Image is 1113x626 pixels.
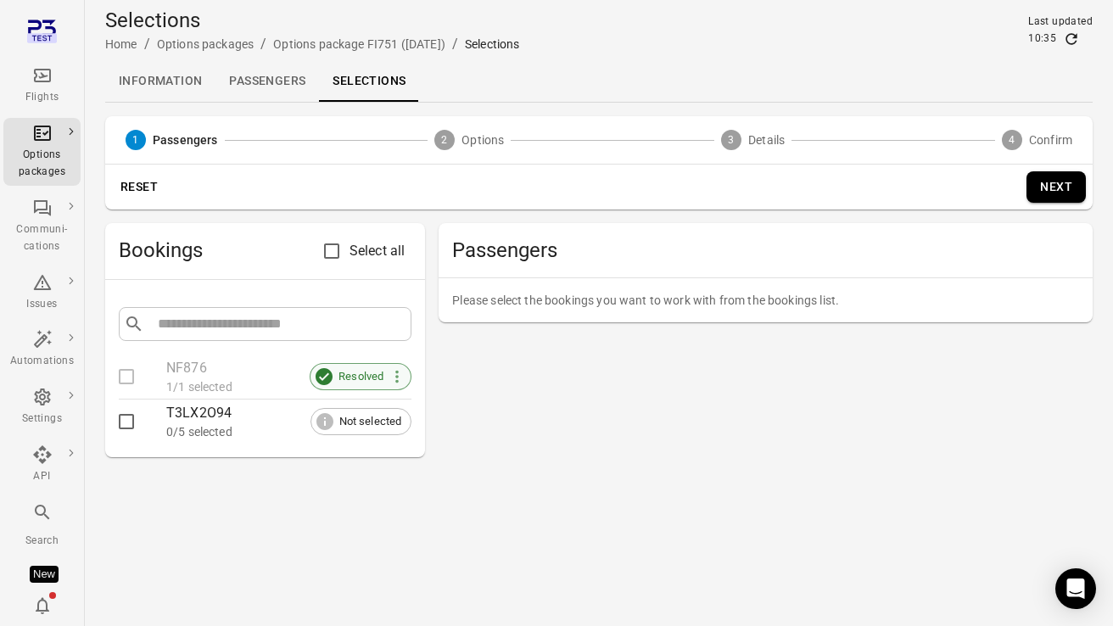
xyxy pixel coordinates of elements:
[461,131,504,148] span: Options
[10,221,74,255] div: Communi-cations
[3,118,81,186] a: Options packages
[1028,31,1056,48] div: 10:35
[1028,14,1093,31] div: Last updated
[144,34,150,54] li: /
[119,237,323,264] h2: Bookings
[465,36,520,53] div: Selections
[105,7,519,34] h1: Selections
[105,61,215,102] a: Information
[310,363,411,390] div: Resolved
[157,37,254,51] a: Options packages
[442,134,448,146] text: 2
[3,439,81,490] a: API
[729,134,735,146] text: 3
[452,34,458,54] li: /
[350,241,405,261] span: Select all
[30,566,59,583] div: Tooltip anchor
[3,497,81,554] button: Search
[452,292,1079,309] p: Please select the bookings you want to work with from the bookings list.
[166,403,411,423] div: T3LX2O94
[10,147,74,181] div: Options packages
[319,61,419,102] a: Selections
[166,423,411,440] div: 0/5 selected
[105,34,519,54] nav: Breadcrumbs
[153,131,218,148] span: Passengers
[1029,131,1072,148] span: Confirm
[452,237,1079,264] span: Passengers
[10,533,74,550] div: Search
[1009,134,1015,146] text: 4
[166,358,411,378] div: NF876
[112,171,166,203] button: Reset
[3,267,81,318] a: Issues
[260,34,266,54] li: /
[166,378,411,395] div: 1/1 selected
[105,37,137,51] a: Home
[3,193,81,260] a: Communi-cations
[10,468,74,485] div: API
[215,61,319,102] a: Passengers
[3,382,81,433] a: Settings
[10,411,74,428] div: Settings
[3,324,81,375] a: Automations
[10,353,74,370] div: Automations
[10,296,74,313] div: Issues
[132,134,138,146] text: 1
[329,368,393,385] span: Resolved
[273,37,445,51] a: Options package FI751 ([DATE])
[1026,171,1086,203] button: Next
[3,60,81,111] a: Flights
[25,589,59,623] button: Notifications
[1063,31,1080,48] button: Refresh data
[748,131,785,148] span: Details
[105,61,1093,102] div: Local navigation
[10,89,74,106] div: Flights
[1055,568,1096,609] div: Open Intercom Messenger
[330,413,411,430] span: Not selected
